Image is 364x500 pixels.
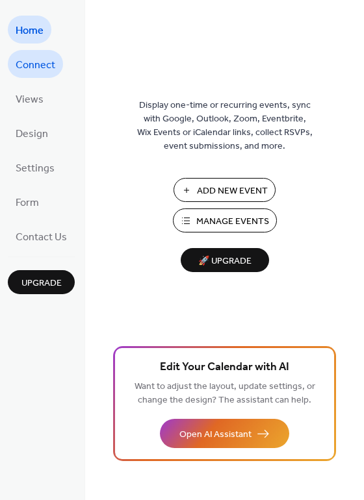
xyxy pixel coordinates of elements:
[196,215,269,229] span: Manage Events
[174,178,276,202] button: Add New Event
[173,208,277,232] button: Manage Events
[197,184,268,198] span: Add New Event
[135,378,315,409] span: Want to adjust the layout, update settings, or change the design? The assistant can help.
[8,16,51,44] a: Home
[8,50,63,78] a: Connect
[8,153,62,181] a: Settings
[8,119,56,147] a: Design
[179,428,252,442] span: Open AI Assistant
[8,222,75,250] a: Contact Us
[8,270,75,294] button: Upgrade
[16,124,48,144] span: Design
[181,248,269,272] button: 🚀 Upgrade
[16,55,55,75] span: Connect
[16,193,39,213] span: Form
[160,358,289,377] span: Edit Your Calendar with AI
[188,253,261,270] span: 🚀 Upgrade
[16,158,55,179] span: Settings
[8,84,51,112] a: Views
[21,277,62,290] span: Upgrade
[137,99,313,153] span: Display one-time or recurring events, sync with Google, Outlook, Zoom, Eventbrite, Wix Events or ...
[16,21,44,41] span: Home
[16,227,67,247] span: Contact Us
[160,419,289,448] button: Open AI Assistant
[8,188,47,216] a: Form
[16,90,44,110] span: Views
